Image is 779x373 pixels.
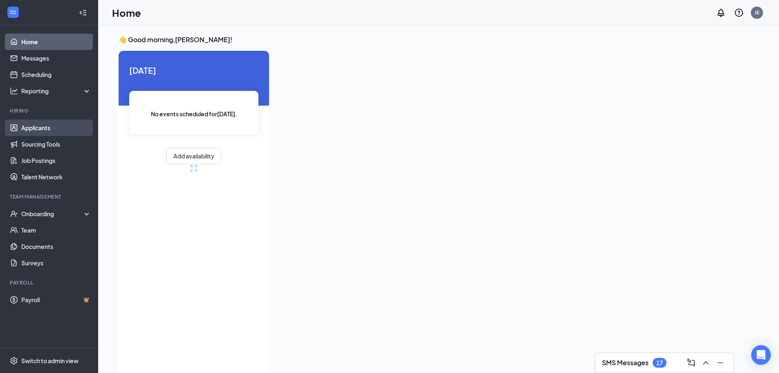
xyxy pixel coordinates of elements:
div: Reporting [21,87,92,95]
svg: WorkstreamLogo [9,8,17,16]
button: Add availability [166,148,221,164]
div: 17 [656,359,663,366]
a: Surveys [21,255,91,271]
div: loading meetings... [190,164,198,172]
button: ComposeMessage [685,356,698,369]
a: Sourcing Tools [21,136,91,152]
h3: 👋 Good morning, [PERSON_NAME] ! [119,35,734,44]
svg: Minimize [716,358,725,368]
div: Payroll [10,279,90,286]
svg: QuestionInfo [734,8,744,18]
button: ChevronUp [699,356,712,369]
div: Switch to admin view [21,357,79,365]
svg: ComposeMessage [686,358,696,368]
a: Messages [21,50,91,66]
svg: ChevronUp [701,358,711,368]
span: No events scheduled for [DATE] . [151,109,237,118]
h1: Home [112,6,141,20]
svg: Analysis [10,87,18,95]
a: Scheduling [21,66,91,83]
div: Team Management [10,193,90,200]
div: JE [754,9,759,16]
span: [DATE] [129,64,258,77]
h3: SMS Messages [602,358,649,367]
svg: Notifications [716,8,726,18]
svg: UserCheck [10,210,18,218]
a: Documents [21,238,91,255]
a: PayrollCrown [21,292,91,308]
a: Team [21,222,91,238]
a: Job Postings [21,152,91,169]
button: Minimize [714,356,727,369]
svg: Collapse [79,9,87,17]
div: Hiring [10,107,90,114]
svg: Settings [10,357,18,365]
a: Home [21,34,91,50]
a: Talent Network [21,169,91,185]
div: Onboarding [21,210,84,218]
a: Applicants [21,120,91,136]
div: Open Intercom Messenger [751,345,771,365]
